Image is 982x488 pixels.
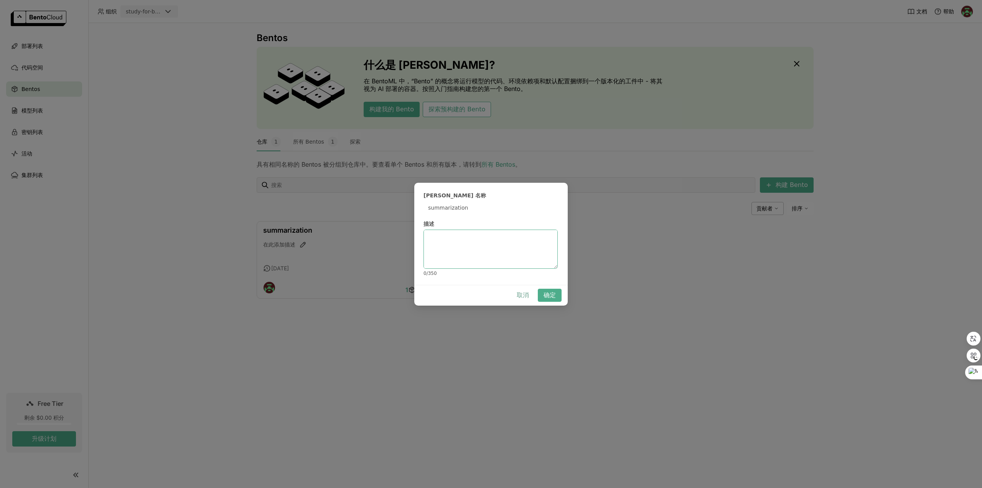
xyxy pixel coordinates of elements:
[423,220,558,227] h3: 描述
[423,192,558,199] h3: [PERSON_NAME] 名称
[414,183,568,306] div: dialog
[423,271,558,276] div: 0 / 350
[538,289,562,302] button: 确定
[423,201,558,214] div: summarization
[511,289,535,302] button: 取消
